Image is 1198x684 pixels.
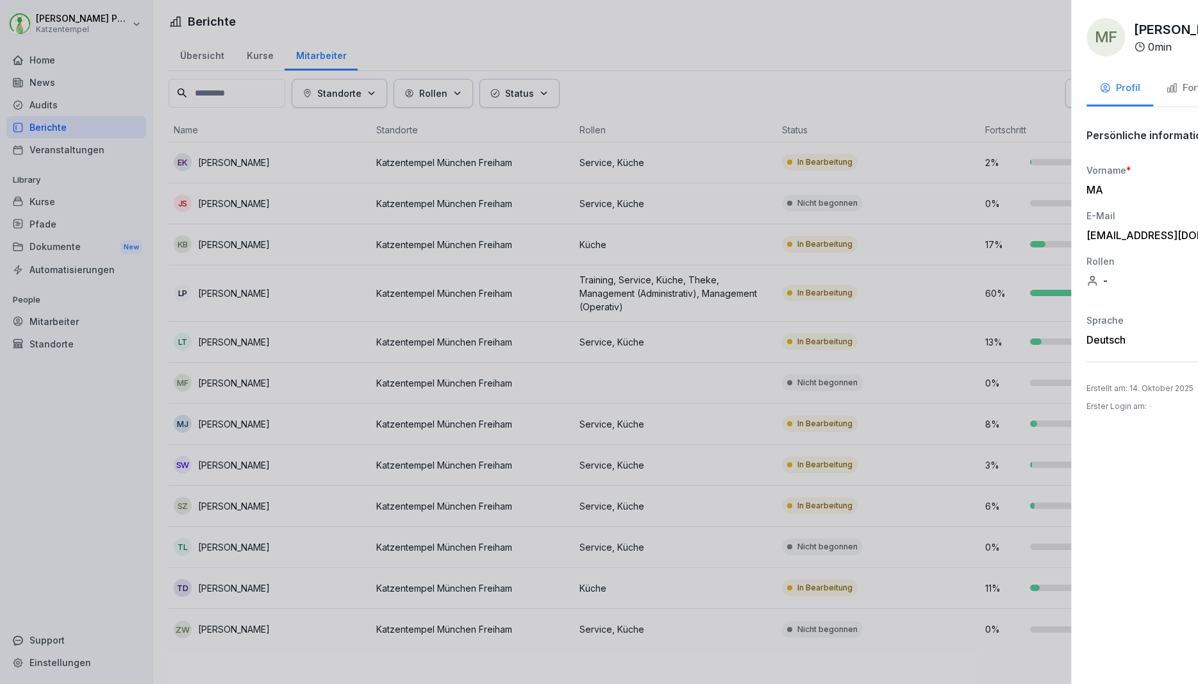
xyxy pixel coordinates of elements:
[1086,18,1125,56] div: MF
[1148,39,1172,54] p: 0 min
[1149,401,1152,411] span: –
[1086,72,1153,106] button: Profil
[1086,401,1152,412] p: Erster Login am :
[1099,81,1140,96] div: Profil
[1086,383,1194,394] p: Erstellt am : 14. Oktober 2025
